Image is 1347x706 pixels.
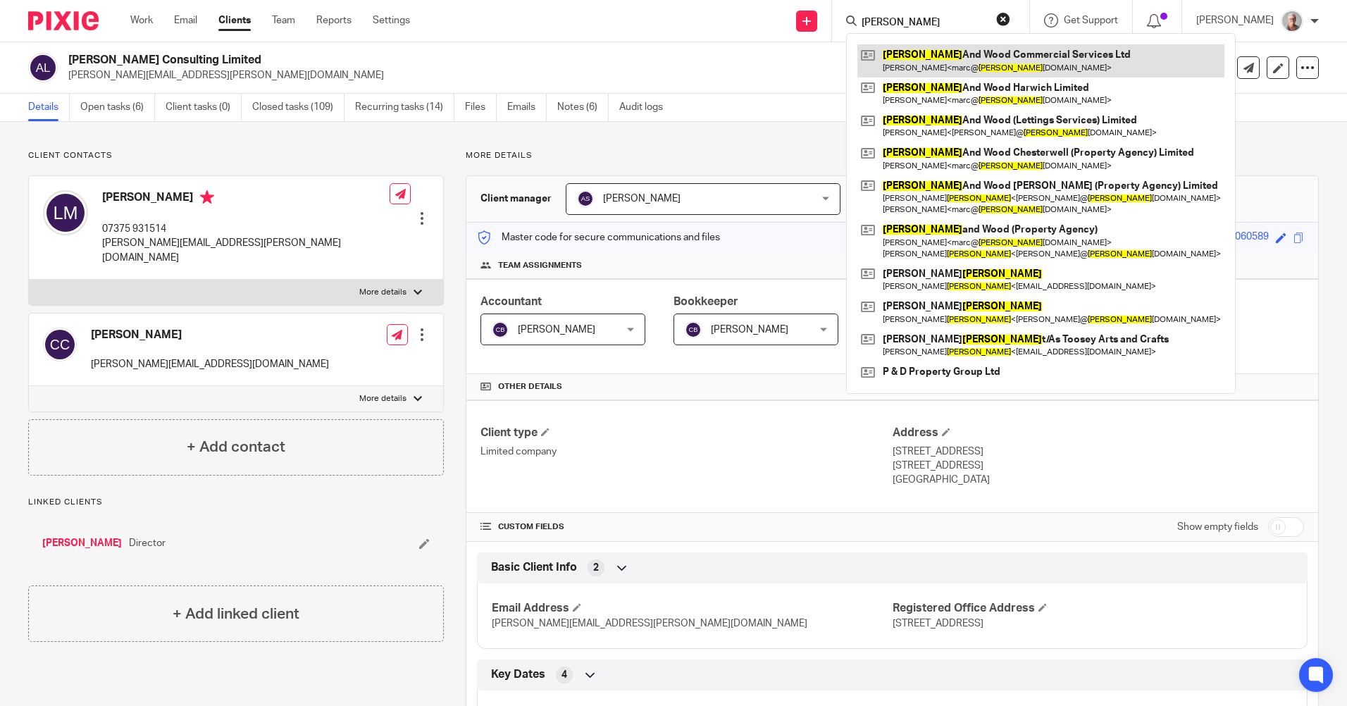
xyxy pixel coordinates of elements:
[359,287,406,298] p: More details
[893,601,1293,616] h4: Registered Office Address
[498,381,562,392] span: Other details
[480,426,892,440] h4: Client type
[28,53,58,82] img: svg%3E
[507,94,547,121] a: Emails
[174,13,197,27] a: Email
[316,13,352,27] a: Reports
[480,296,542,307] span: Accountant
[1177,520,1258,534] label: Show empty fields
[129,536,166,550] span: Director
[42,536,122,550] a: [PERSON_NAME]
[492,601,892,616] h4: Email Address
[893,619,983,628] span: [STREET_ADDRESS]
[893,445,1304,459] p: [STREET_ADDRESS]
[561,668,567,682] span: 4
[1196,13,1274,27] p: [PERSON_NAME]
[28,150,444,161] p: Client contacts
[465,94,497,121] a: Files
[498,260,582,271] span: Team assignments
[91,328,329,342] h4: [PERSON_NAME]
[480,445,892,459] p: Limited company
[43,190,88,235] img: svg%3E
[480,521,892,533] h4: CUSTOM FIELDS
[43,328,77,361] img: svg%3E
[91,357,329,371] p: [PERSON_NAME][EMAIL_ADDRESS][DOMAIN_NAME]
[1281,10,1303,32] img: KR%20update.jpg
[491,560,577,575] span: Basic Client Info
[557,94,609,121] a: Notes (6)
[187,436,285,458] h4: + Add contact
[166,94,242,121] a: Client tasks (0)
[218,13,251,27] a: Clients
[28,11,99,30] img: Pixie
[68,68,1127,82] p: [PERSON_NAME][EMAIL_ADDRESS][PERSON_NAME][DOMAIN_NAME]
[685,321,702,338] img: svg%3E
[518,325,595,335] span: [PERSON_NAME]
[577,190,594,207] img: svg%3E
[102,222,390,236] p: 07375 931514
[619,94,673,121] a: Audit logs
[673,296,738,307] span: Bookkeeper
[860,17,987,30] input: Search
[477,230,720,244] p: Master code for secure communications and files
[272,13,295,27] a: Team
[1206,230,1269,246] div: mitton060589
[893,473,1304,487] p: [GEOGRAPHIC_DATA]
[893,426,1304,440] h4: Address
[603,194,681,204] span: [PERSON_NAME]
[996,12,1010,26] button: Clear
[200,190,214,204] i: Primary
[173,603,299,625] h4: + Add linked client
[102,236,390,265] p: [PERSON_NAME][EMAIL_ADDRESS][PERSON_NAME][DOMAIN_NAME]
[466,150,1319,161] p: More details
[1064,16,1118,25] span: Get Support
[373,13,410,27] a: Settings
[480,192,552,206] h3: Client manager
[355,94,454,121] a: Recurring tasks (14)
[130,13,153,27] a: Work
[252,94,344,121] a: Closed tasks (109)
[359,393,406,404] p: More details
[893,459,1304,473] p: [STREET_ADDRESS]
[492,321,509,338] img: svg%3E
[593,561,599,575] span: 2
[28,497,444,508] p: Linked clients
[492,619,807,628] span: [PERSON_NAME][EMAIL_ADDRESS][PERSON_NAME][DOMAIN_NAME]
[711,325,788,335] span: [PERSON_NAME]
[28,94,70,121] a: Details
[68,53,915,68] h2: [PERSON_NAME] Consulting Limited
[80,94,155,121] a: Open tasks (6)
[491,667,545,682] span: Key Dates
[102,190,390,208] h4: [PERSON_NAME]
